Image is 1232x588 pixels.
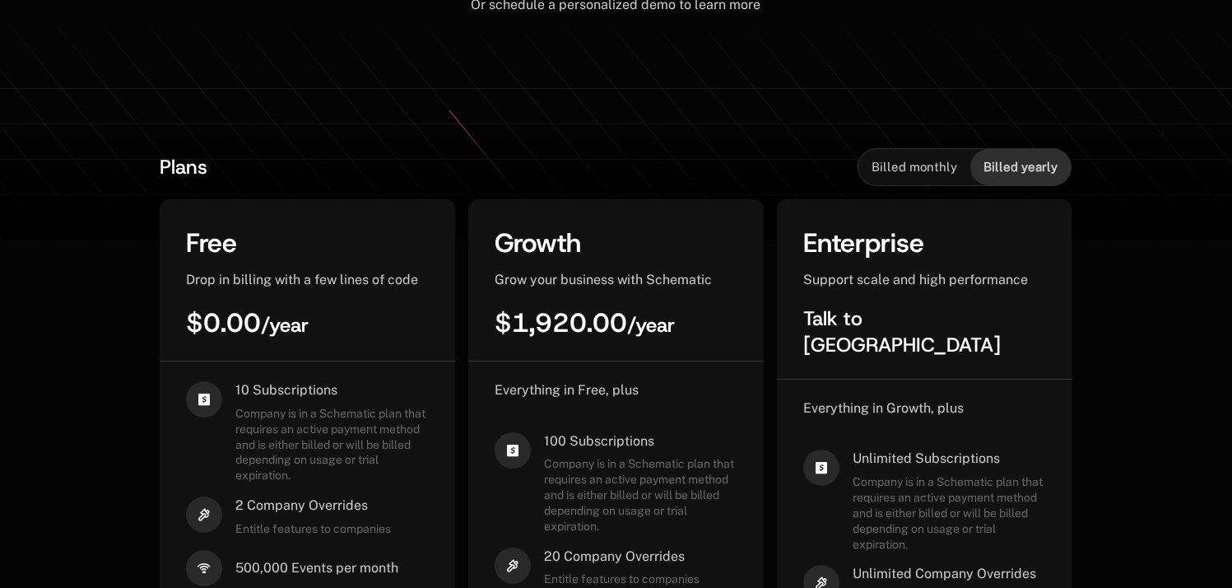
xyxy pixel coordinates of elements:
span: Growth [495,226,581,260]
span: Company is in a Schematic plan that requires an active payment method and is either billed or wil... [235,406,429,483]
i: cashapp [495,432,531,469]
span: 10 Subscriptions [235,381,429,399]
span: Company is in a Schematic plan that requires an active payment method and is either billed or wil... [853,474,1046,552]
span: Grow your business with Schematic [495,272,712,287]
span: Company is in a Schematic plan that requires an active payment method and is either billed or wil... [544,456,737,534]
span: Talk to [GEOGRAPHIC_DATA] [803,306,1001,358]
span: Entitle features to companies [544,572,700,587]
span: Support scale and high performance [803,272,1028,287]
i: cashapp [186,381,222,418]
sub: / year [627,312,675,338]
span: $0.00 [186,306,309,340]
span: 2 Company Overrides [235,497,391,515]
i: signal [186,550,222,586]
i: cashapp [803,450,839,486]
span: Free [186,226,237,260]
span: 20 Company Overrides [544,548,700,566]
span: Unlimited Company Overrides [853,565,1036,583]
i: hammer [186,497,222,533]
span: Entitle features to companies [235,521,391,537]
span: 500,000 Events per month [235,559,398,577]
span: $1,920.00 [495,306,675,340]
span: Billed monthly [872,159,957,175]
span: Billed yearly [983,159,1058,175]
span: 100 Subscriptions [544,432,737,450]
span: Enterprise [803,226,924,260]
sub: / year [261,312,309,338]
i: hammer [495,548,531,584]
span: Plans [160,154,207,180]
span: Everything in Growth, plus [803,400,964,416]
span: Unlimited Subscriptions [853,450,1046,468]
span: Drop in billing with a few lines of code [186,272,418,287]
span: Everything in Free, plus [495,382,639,398]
